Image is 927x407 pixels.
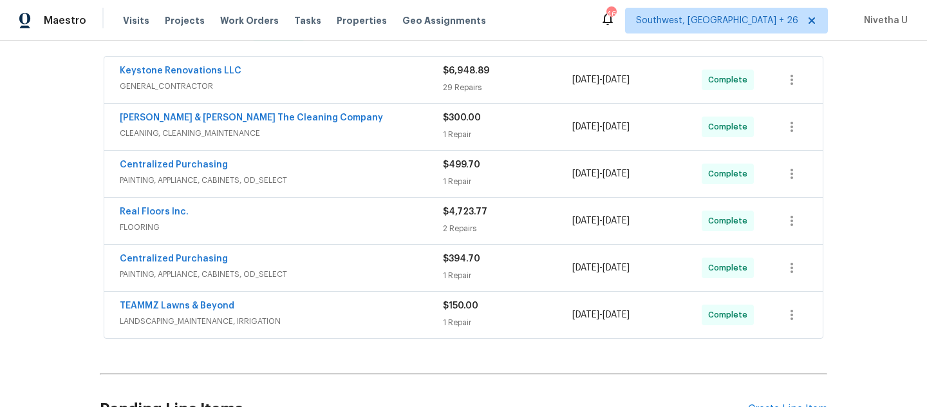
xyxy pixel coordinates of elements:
[443,175,572,188] div: 1 Repair
[443,207,487,216] span: $4,723.77
[708,261,753,274] span: Complete
[443,128,572,141] div: 1 Repair
[120,315,443,328] span: LANDSCAPING_MAINTENANCE, IRRIGATION
[443,254,480,263] span: $394.70
[443,301,478,310] span: $150.00
[708,308,753,321] span: Complete
[402,14,486,27] span: Geo Assignments
[708,167,753,180] span: Complete
[572,310,599,319] span: [DATE]
[708,214,753,227] span: Complete
[120,127,443,140] span: CLEANING, CLEANING_MAINTENANCE
[337,14,387,27] span: Properties
[120,113,383,122] a: [PERSON_NAME] & [PERSON_NAME] The Cleaning Company
[636,14,798,27] span: Southwest, [GEOGRAPHIC_DATA] + 26
[120,80,443,93] span: GENERAL_CONTRACTOR
[294,16,321,25] span: Tasks
[572,122,599,131] span: [DATE]
[220,14,279,27] span: Work Orders
[603,216,630,225] span: [DATE]
[443,113,481,122] span: $300.00
[120,268,443,281] span: PAINTING, APPLIANCE, CABINETS, OD_SELECT
[443,269,572,282] div: 1 Repair
[120,207,189,216] a: Real Floors Inc.
[603,263,630,272] span: [DATE]
[443,81,572,94] div: 29 Repairs
[572,73,630,86] span: -
[443,222,572,235] div: 2 Repairs
[603,75,630,84] span: [DATE]
[572,263,599,272] span: [DATE]
[123,14,149,27] span: Visits
[572,169,599,178] span: [DATE]
[572,120,630,133] span: -
[120,174,443,187] span: PAINTING, APPLIANCE, CABINETS, OD_SELECT
[120,301,234,310] a: TEAMMZ Lawns & Beyond
[572,167,630,180] span: -
[606,8,615,21] div: 468
[603,310,630,319] span: [DATE]
[443,316,572,329] div: 1 Repair
[572,261,630,274] span: -
[165,14,205,27] span: Projects
[120,66,241,75] a: Keystone Renovations LLC
[603,122,630,131] span: [DATE]
[120,221,443,234] span: FLOORING
[572,214,630,227] span: -
[572,216,599,225] span: [DATE]
[120,160,228,169] a: Centralized Purchasing
[443,160,480,169] span: $499.70
[120,254,228,263] a: Centralized Purchasing
[859,14,908,27] span: Nivetha U
[443,66,489,75] span: $6,948.89
[44,14,86,27] span: Maestro
[572,308,630,321] span: -
[572,75,599,84] span: [DATE]
[603,169,630,178] span: [DATE]
[708,120,753,133] span: Complete
[708,73,753,86] span: Complete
